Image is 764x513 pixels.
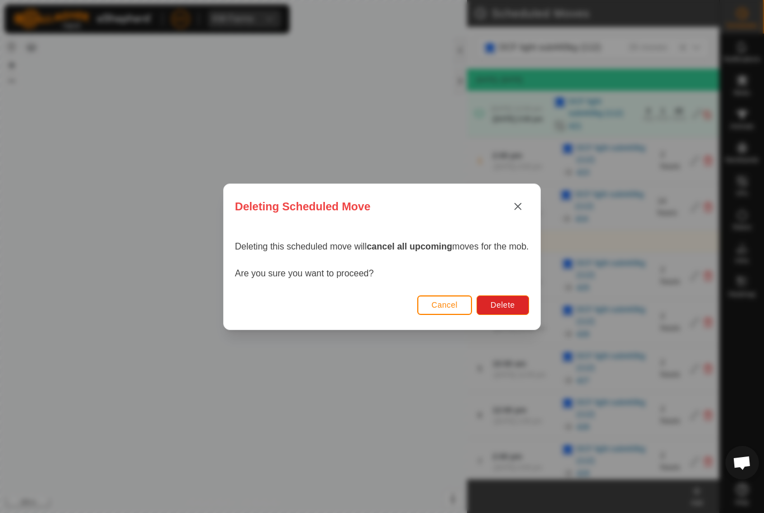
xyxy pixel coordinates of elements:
span: Cancel [432,300,458,309]
div: Open chat [725,446,759,479]
p: Deleting this scheduled move will moves for the mob. [235,240,529,253]
span: Deleting Scheduled Move [235,198,370,215]
button: Delete [477,295,529,314]
strong: cancel all upcoming [367,242,452,251]
span: Delete [491,300,515,309]
button: Cancel [417,295,473,314]
p: Are you sure you want to proceed? [235,267,529,280]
